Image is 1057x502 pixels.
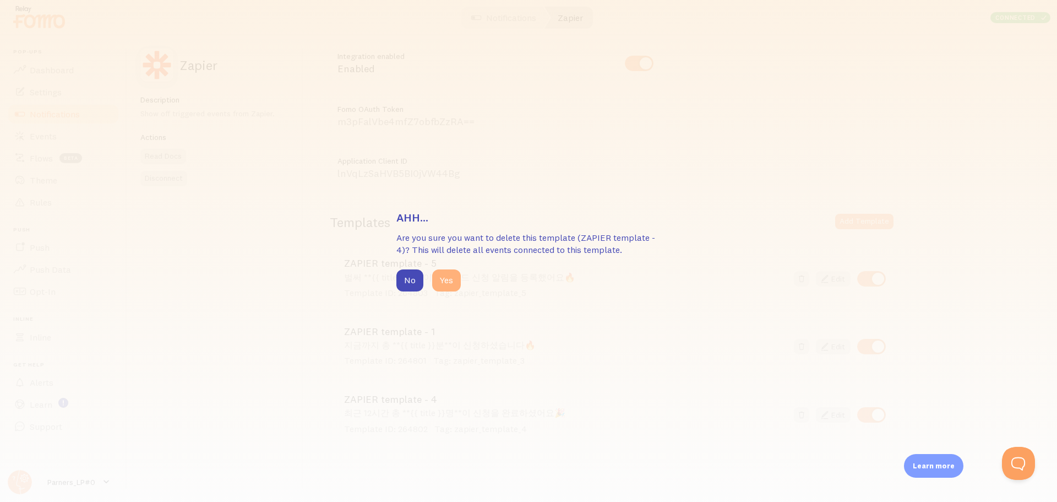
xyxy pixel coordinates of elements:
[396,231,661,257] p: Are you sure you want to delete this template (ZAPIER template - 4)? This will delete all events ...
[432,269,461,292] button: Yes
[396,269,423,292] button: No
[396,210,661,225] h3: Ahh...
[904,454,963,478] div: Learn more
[1002,447,1035,480] iframe: Help Scout Beacon - Open
[913,461,955,471] p: Learn more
